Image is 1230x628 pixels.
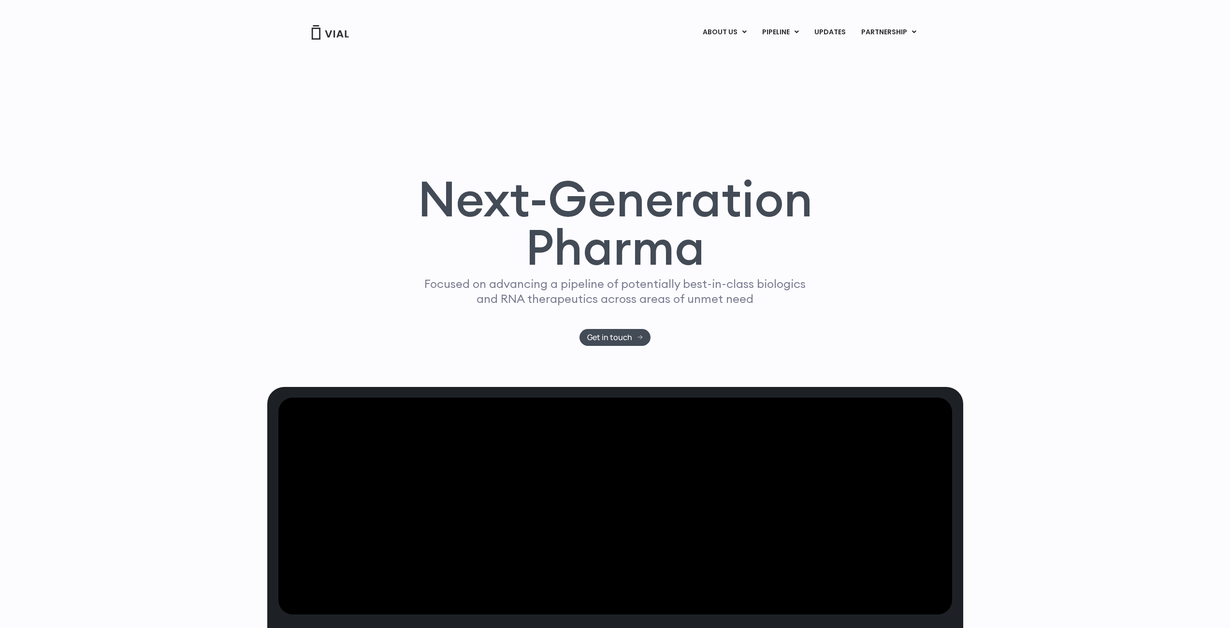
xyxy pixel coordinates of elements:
a: UPDATES [807,24,853,41]
span: Get in touch [587,334,632,341]
a: PIPELINEMenu Toggle [754,24,806,41]
a: ABOUT USMenu Toggle [695,24,754,41]
img: Vial Logo [311,25,349,40]
a: PARTNERSHIPMenu Toggle [854,24,924,41]
p: Focused on advancing a pipeline of potentially best-in-class biologics and RNA therapeutics acros... [420,276,810,306]
a: Get in touch [579,329,651,346]
h1: Next-Generation Pharma [406,174,825,272]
